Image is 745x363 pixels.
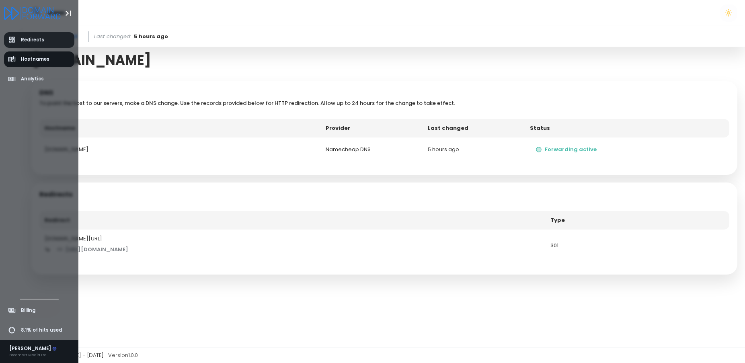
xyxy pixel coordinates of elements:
div: Broomerr Media Ltd [9,352,57,358]
div: [PERSON_NAME] [9,345,57,353]
th: Provider [320,119,423,137]
td: 5 hours ago [423,137,525,162]
span: Hostnames [21,56,49,63]
th: Redirect [39,211,546,230]
a: Billing [4,303,75,318]
span: 8.1% of hits used [21,327,62,334]
button: Forwarding active [530,143,602,157]
span: Last changed: [94,33,131,41]
div: [DOMAIN_NAME][URL] [45,235,540,243]
h5: Redirects [39,191,730,199]
span: Analytics [21,76,44,82]
button: Toggle Aside [61,6,76,21]
td: [DOMAIN_NAME] [39,137,320,162]
a: 8.1% of hits used [4,322,75,338]
a: Analytics [4,71,75,87]
th: Hostname [39,119,320,137]
th: Type [545,211,729,230]
span: [DOMAIN_NAME] [33,52,151,68]
span: Billing [21,307,35,314]
a: [URL][DOMAIN_NAME] [51,242,134,256]
a: Redirects [4,32,75,48]
a: Hostnames [4,51,75,67]
span: Copyright © [DATE] - [DATE] | Version 1.0.0 [31,351,138,359]
span: 5 hours ago [134,33,168,41]
td: Namecheap DNS [320,137,423,162]
a: Logo [4,7,61,18]
h6: To point the host to our servers, make a DNS change. Use the records provided below for HTTP redi... [39,100,730,107]
th: Last changed [423,119,525,137]
span: Redirects [21,37,44,43]
th: Status [525,119,729,137]
h5: DNS [39,89,730,97]
td: 301 [545,230,729,262]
